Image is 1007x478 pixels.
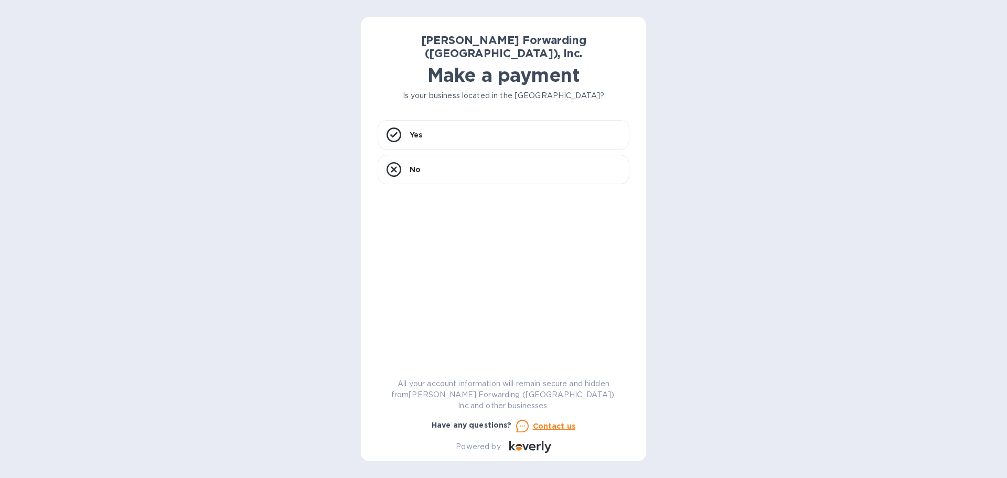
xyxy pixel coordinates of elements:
p: Is your business located in the [GEOGRAPHIC_DATA]? [378,90,629,101]
h1: Make a payment [378,64,629,86]
p: Powered by [456,441,500,452]
p: All your account information will remain secure and hidden from [PERSON_NAME] Forwarding ([GEOGRA... [378,378,629,411]
p: Yes [410,130,422,140]
p: No [410,164,421,175]
b: [PERSON_NAME] Forwarding ([GEOGRAPHIC_DATA]), Inc. [421,34,586,60]
u: Contact us [533,422,576,430]
b: Have any questions? [432,421,512,429]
